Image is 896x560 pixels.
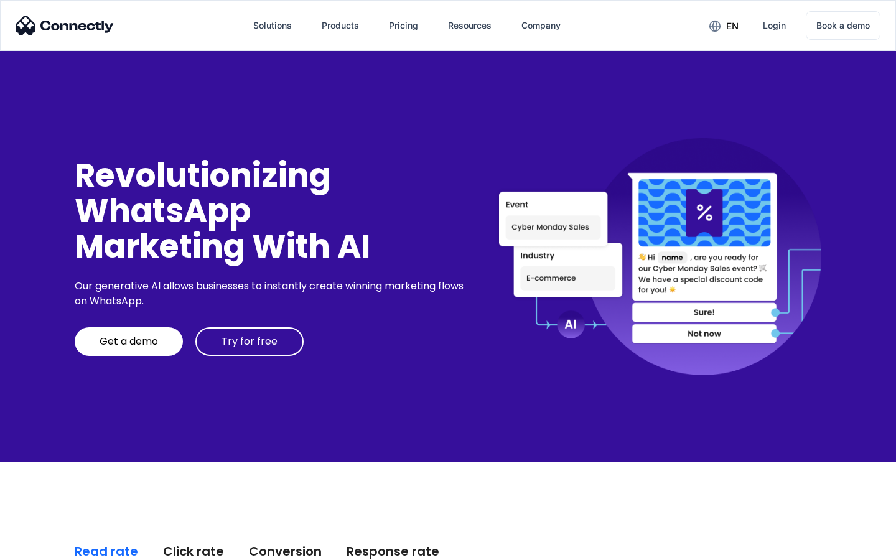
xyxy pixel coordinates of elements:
img: Connectly Logo [16,16,114,35]
div: Resources [448,17,492,34]
div: Conversion [249,543,322,560]
div: en [726,17,739,35]
div: Try for free [222,335,278,348]
div: Our generative AI allows businesses to instantly create winning marketing flows on WhatsApp. [75,279,468,309]
div: Products [322,17,359,34]
div: Read rate [75,543,138,560]
div: Revolutionizing WhatsApp Marketing With AI [75,157,468,264]
a: Get a demo [75,327,183,356]
div: Login [763,17,786,34]
div: Company [521,17,561,34]
div: Get a demo [100,335,158,348]
div: Response rate [347,543,439,560]
a: Book a demo [806,11,880,40]
a: Login [753,11,796,40]
div: Click rate [163,543,224,560]
a: Try for free [195,327,304,356]
div: Pricing [389,17,418,34]
a: Pricing [379,11,428,40]
div: Solutions [253,17,292,34]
